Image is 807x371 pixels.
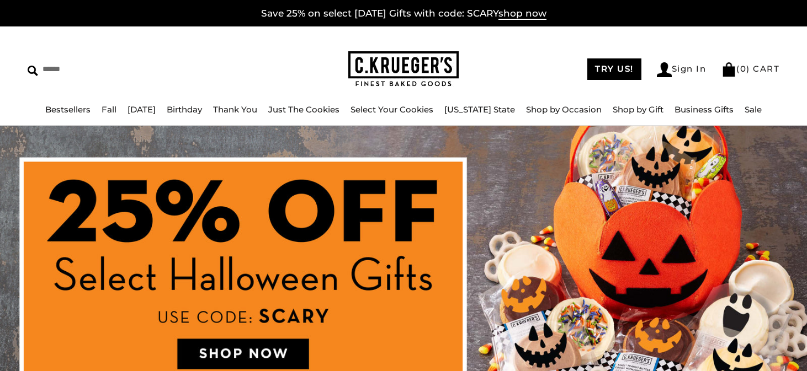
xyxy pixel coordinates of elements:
[444,104,515,115] a: [US_STATE] State
[167,104,202,115] a: Birthday
[740,63,747,74] span: 0
[498,8,546,20] span: shop now
[268,104,339,115] a: Just The Cookies
[657,62,707,77] a: Sign In
[213,104,257,115] a: Thank You
[675,104,734,115] a: Business Gifts
[613,104,663,115] a: Shop by Gift
[128,104,156,115] a: [DATE]
[102,104,116,115] a: Fall
[657,62,672,77] img: Account
[745,104,762,115] a: Sale
[348,51,459,87] img: C.KRUEGER'S
[526,104,602,115] a: Shop by Occasion
[587,58,641,80] a: TRY US!
[721,62,736,77] img: Bag
[28,61,205,78] input: Search
[28,66,38,76] img: Search
[261,8,546,20] a: Save 25% on select [DATE] Gifts with code: SCARYshop now
[45,104,91,115] a: Bestsellers
[721,63,779,74] a: (0) CART
[351,104,433,115] a: Select Your Cookies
